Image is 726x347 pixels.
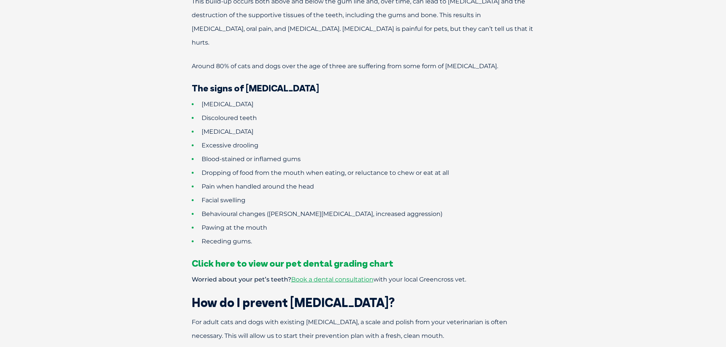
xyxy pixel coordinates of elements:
[202,155,301,163] span: Blood-stained or inflamed gums
[192,295,395,310] span: How do I prevent [MEDICAL_DATA]?
[192,82,319,94] span: The signs of [MEDICAL_DATA]
[202,183,314,190] span: Pain when handled around the head
[202,128,253,135] span: [MEDICAL_DATA]
[202,224,267,231] span: Pawing at the mouth
[202,142,258,149] span: Excessive drooling
[202,114,257,122] span: Discoloured teeth
[192,257,393,269] a: Click here to view our pet dental grading chart
[291,276,373,283] a: Book a dental consultation
[202,101,253,108] span: [MEDICAL_DATA]
[202,169,449,176] span: Dropping of food from the mouth when eating, or reluctance to chew or eat at all
[202,210,442,217] span: Behavioural changes ([PERSON_NAME][MEDICAL_DATA], increased aggression)
[202,238,252,245] span: Receding gums.
[373,276,466,283] span: with your local Greencross vet.
[192,318,507,339] span: For adult cats and dogs with existing [MEDICAL_DATA], a scale and polish from your veterinarian i...
[192,62,498,70] span: Around 80% of cats and dogs over the age of three are suffering from some form of [MEDICAL_DATA].
[165,273,561,286] p: Worried about your pet’s teeth?
[202,197,245,204] span: Facial swelling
